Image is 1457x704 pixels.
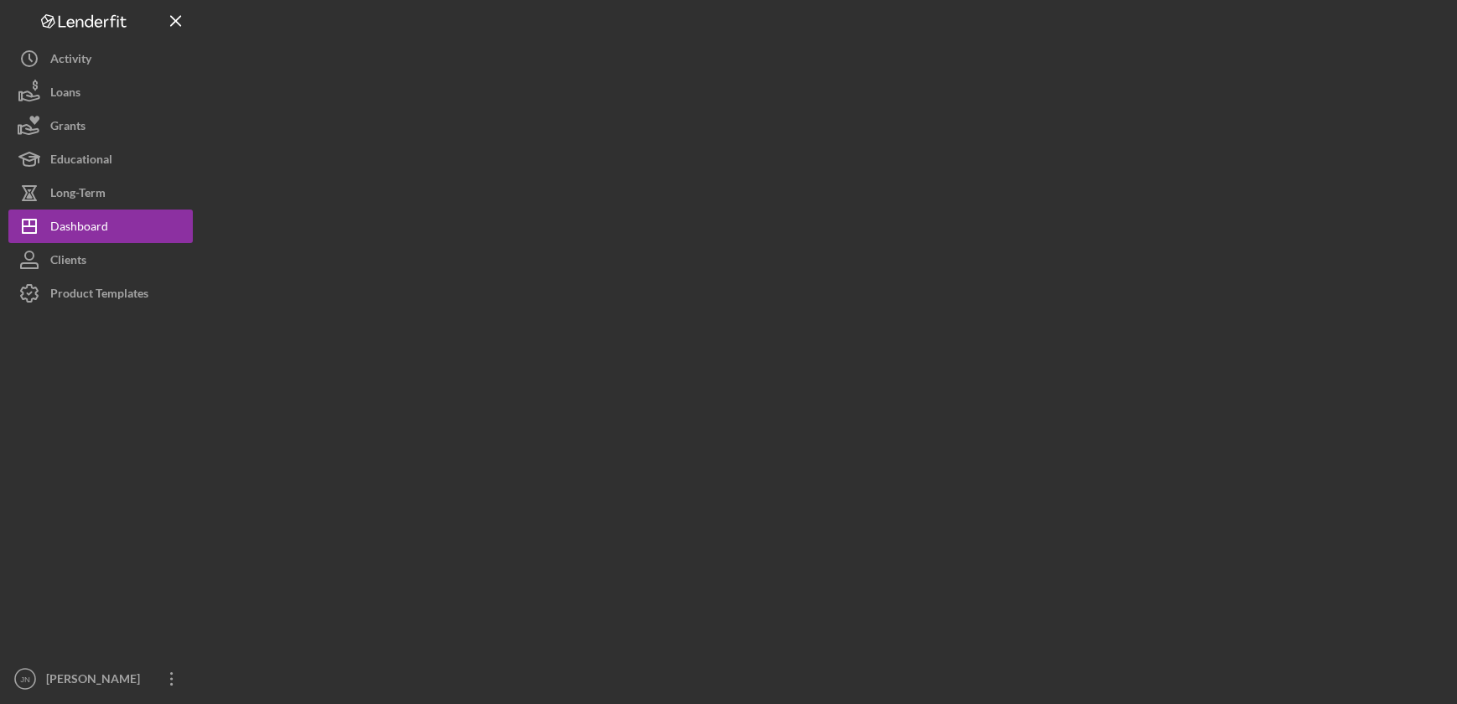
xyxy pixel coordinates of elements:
button: Product Templates [8,277,193,310]
button: Clients [8,243,193,277]
div: Loans [50,75,80,113]
button: Long-Term [8,176,193,210]
div: Activity [50,42,91,80]
button: Loans [8,75,193,109]
text: JN [20,675,30,684]
div: Long-Term [50,176,106,214]
button: Grants [8,109,193,142]
button: JN[PERSON_NAME] [8,662,193,696]
div: Dashboard [50,210,108,247]
div: Grants [50,109,86,147]
button: Dashboard [8,210,193,243]
div: Clients [50,243,86,281]
div: Educational [50,142,112,180]
button: Educational [8,142,193,176]
button: Activity [8,42,193,75]
div: Product Templates [50,277,148,314]
div: [PERSON_NAME] [42,662,151,700]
